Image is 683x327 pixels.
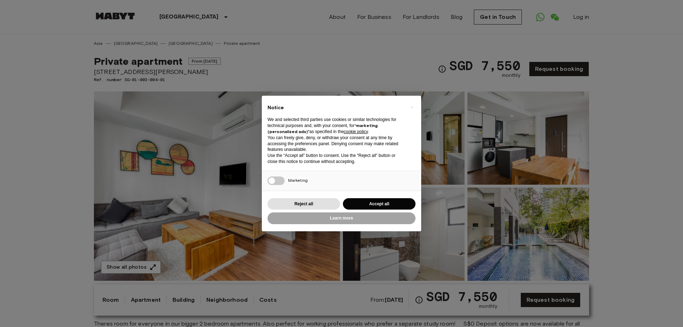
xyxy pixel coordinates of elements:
span: × [411,103,413,111]
h2: Notice [268,104,404,111]
button: Reject all [268,198,340,210]
span: Marketing [288,178,308,183]
p: Use the “Accept all” button to consent. Use the “Reject all” button or close this notice to conti... [268,153,404,165]
p: You can freely give, deny, or withdraw your consent at any time by accessing the preferences pane... [268,135,404,153]
p: We and selected third parties use cookies or similar technologies for technical purposes and, wit... [268,117,404,135]
a: cookie policy [344,129,368,134]
button: Close this notice [406,101,418,113]
button: Accept all [343,198,415,210]
button: Learn more [268,212,415,224]
strong: “marketing (personalized ads)” [268,123,378,134]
